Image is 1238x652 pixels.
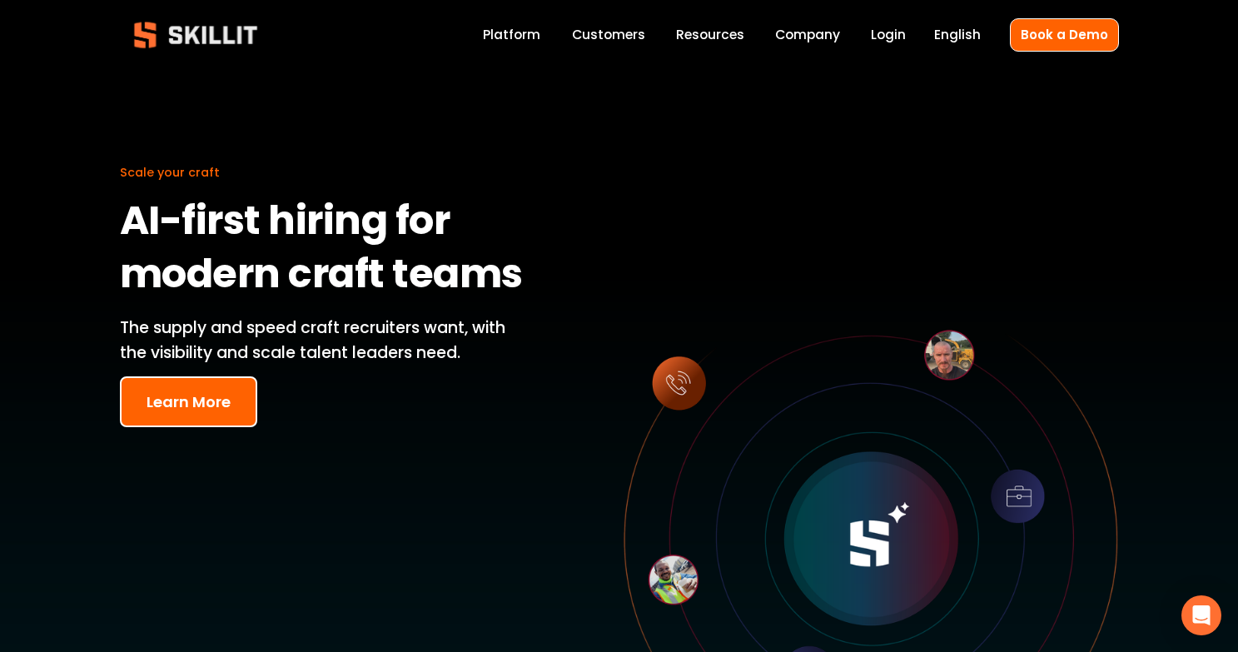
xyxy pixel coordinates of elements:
span: English [934,25,981,44]
div: Open Intercom Messenger [1181,595,1221,635]
span: Scale your craft [120,164,220,181]
strong: AI-first hiring for modern craft teams [120,190,523,311]
span: Resources [676,25,744,44]
button: Learn More [120,376,257,427]
img: Skillit [120,10,271,60]
a: Platform [483,24,540,47]
a: folder dropdown [676,24,744,47]
a: Login [871,24,906,47]
div: language picker [934,24,981,47]
p: The supply and speed craft recruiters want, with the visibility and scale talent leaders need. [120,316,531,366]
a: Company [775,24,840,47]
a: Customers [572,24,645,47]
a: Book a Demo [1010,18,1119,51]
